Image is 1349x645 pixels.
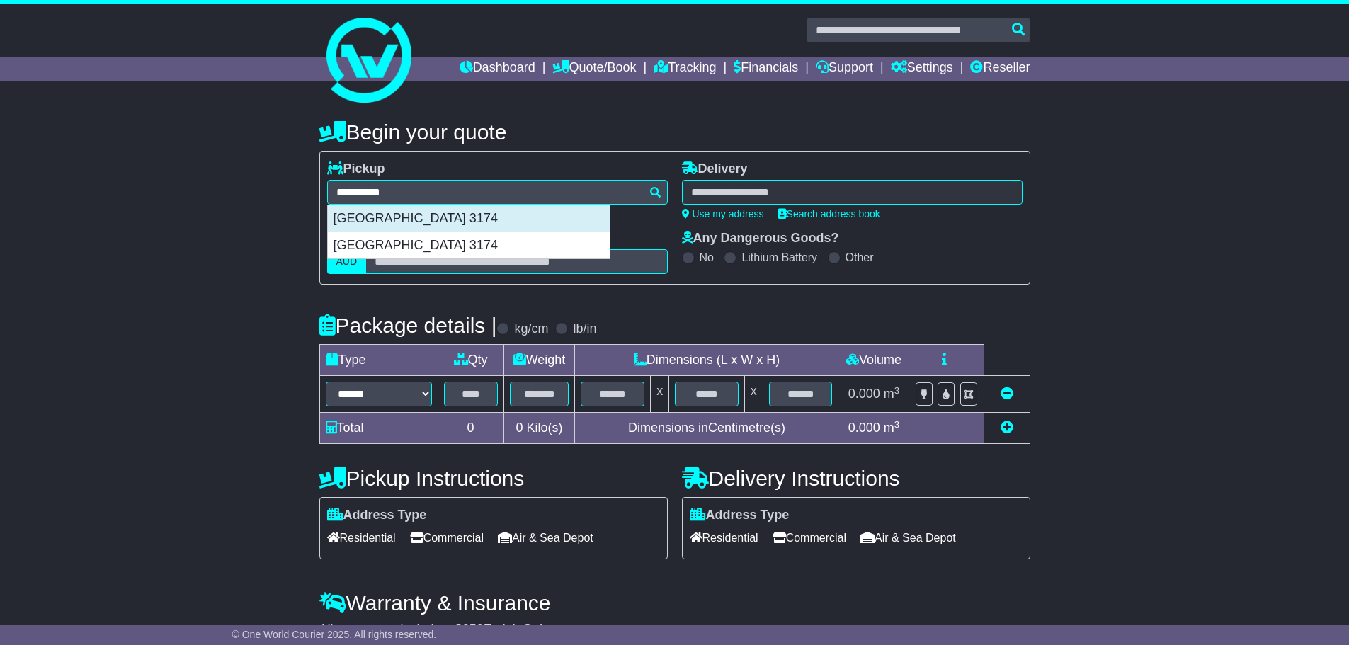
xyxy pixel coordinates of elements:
[1001,387,1013,401] a: Remove this item
[690,527,758,549] span: Residential
[884,387,900,401] span: m
[327,527,396,549] span: Residential
[328,205,610,232] div: [GEOGRAPHIC_DATA] 3174
[319,591,1030,615] h4: Warranty & Insurance
[328,232,610,259] div: [GEOGRAPHIC_DATA] 3174
[741,251,817,264] label: Lithium Battery
[860,527,956,549] span: Air & Sea Depot
[327,508,427,523] label: Address Type
[773,527,846,549] span: Commercial
[319,345,438,376] td: Type
[744,376,763,413] td: x
[319,314,497,337] h4: Package details |
[682,161,748,177] label: Delivery
[734,57,798,81] a: Financials
[516,421,523,435] span: 0
[575,345,838,376] td: Dimensions (L x W x H)
[816,57,873,81] a: Support
[503,413,575,444] td: Kilo(s)
[682,231,839,246] label: Any Dangerous Goods?
[319,467,668,490] h4: Pickup Instructions
[700,251,714,264] label: No
[848,421,880,435] span: 0.000
[327,249,367,274] label: AUD
[682,467,1030,490] h4: Delivery Instructions
[573,321,596,337] label: lb/in
[327,161,385,177] label: Pickup
[319,413,438,444] td: Total
[690,508,790,523] label: Address Type
[498,527,593,549] span: Air & Sea Depot
[891,57,953,81] a: Settings
[503,345,575,376] td: Weight
[438,413,503,444] td: 0
[232,629,437,640] span: © One World Courier 2025. All rights reserved.
[846,251,874,264] label: Other
[894,419,900,430] sup: 3
[778,208,880,219] a: Search address book
[460,57,535,81] a: Dashboard
[319,120,1030,144] h4: Begin your quote
[575,413,838,444] td: Dimensions in Centimetre(s)
[970,57,1030,81] a: Reseller
[1001,421,1013,435] a: Add new item
[462,622,484,637] span: 250
[838,345,909,376] td: Volume
[682,208,764,219] a: Use my address
[438,345,503,376] td: Qty
[651,376,669,413] td: x
[410,527,484,549] span: Commercial
[654,57,716,81] a: Tracking
[894,385,900,396] sup: 3
[552,57,636,81] a: Quote/Book
[514,321,548,337] label: kg/cm
[327,180,668,205] typeahead: Please provide city
[319,622,1030,638] div: All our quotes include a $ FreightSafe warranty.
[884,421,900,435] span: m
[848,387,880,401] span: 0.000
